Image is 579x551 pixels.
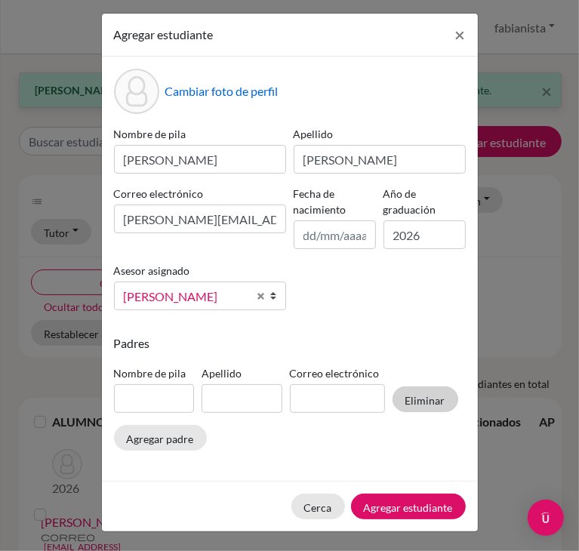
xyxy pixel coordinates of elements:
button: Agregar estudiante [351,494,466,519]
font: Apellido [202,367,242,380]
font: Padres [114,336,150,350]
div: Foto de perfil [114,69,159,114]
font: Agregar padre [127,432,194,445]
font: Apellido [294,128,334,140]
button: Agregar padre [114,425,207,451]
font: Nombre de pila [114,367,186,380]
font: [PERSON_NAME] [124,289,218,303]
font: Año de graduación [383,187,436,216]
font: Correo electrónico [290,367,380,380]
font: Correo electrónico [114,187,204,200]
font: Cerca [304,501,332,514]
button: Cerca [443,14,478,56]
input: dd/mm/aaaa [294,220,376,249]
div: Abrir Intercom Messenger [528,500,564,536]
font: Agregar estudiante [114,27,214,42]
font: Nombre de pila [114,128,186,140]
font: × [455,23,466,45]
font: Fecha de nacimiento [294,187,346,216]
button: Eliminar [393,386,458,412]
font: Eliminar [405,394,445,407]
font: Agregar estudiante [364,501,453,514]
font: Asesor asignado [114,264,190,277]
button: Cerca [291,494,345,519]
